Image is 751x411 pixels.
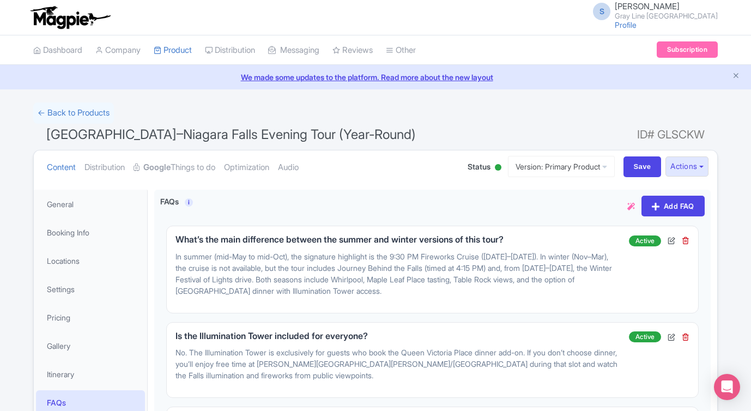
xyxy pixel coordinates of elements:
a: Locations [36,249,145,273]
a: We made some updates to the platform. Read more about the new layout [7,71,744,83]
a: ← Back to Products [33,102,114,124]
button: Actions [665,156,708,177]
a: General [36,192,145,216]
a: Other [386,35,416,65]
a: Profile [615,20,637,29]
a: Booking Info [36,220,145,245]
a: Messaging [268,35,319,65]
a: Distribution [84,150,125,185]
a: Dashboard [33,35,82,65]
a: Settings [36,277,145,301]
span: Status [468,161,490,172]
a: Product [154,35,192,65]
a: Itinerary [36,362,145,386]
a: Audio [278,150,299,185]
a: Reviews [332,35,373,65]
a: Version: Primary Product [508,156,615,177]
span: [GEOGRAPHIC_DATA]–Niagara Falls Evening Tour (Year-Round) [46,126,416,142]
a: Company [95,35,141,65]
h5: Is the Illumination Tower included for everyone? [175,331,620,341]
span: Active [629,235,661,246]
a: Gallery [36,334,145,358]
span: ID# GLSCKW [637,124,705,146]
span: [PERSON_NAME] [615,1,680,11]
span: S [593,3,610,20]
a: Optimization [224,150,269,185]
input: Save [623,156,662,177]
div: Delete FAQ [682,235,689,246]
a: Pricing [36,305,145,330]
label: FAQs [160,196,179,207]
img: logo-ab69f6fb50320c5b225c76a69d11143b.png [28,5,112,29]
p: In summer (mid-May to mid-Oct), the signature highlight is the 9:30 PM Fireworks Cruise ([DATE]–[... [175,251,620,297]
h5: What’s the main difference between the summer and winter versions of this tour? [175,235,620,245]
span: Active [629,331,661,342]
div: Delete FAQ [682,331,689,343]
a: Distribution [205,35,255,65]
div: Edit FAQ [668,235,675,246]
a: GoogleThings to do [134,150,215,185]
a: i [185,198,193,207]
div: Active [493,160,504,177]
a: Content [47,150,76,185]
a: Subscription [657,41,718,58]
small: Gray Line [GEOGRAPHIC_DATA] [615,13,718,20]
div: Open Intercom Messenger [714,374,740,400]
strong: Google [143,161,171,174]
a: S [PERSON_NAME] Gray Line [GEOGRAPHIC_DATA] [586,2,718,20]
p: No. The Illumination Tower is exclusively for guests who book the Queen Victoria Place dinner add... [175,347,620,381]
button: Close announcement [732,70,740,83]
div: Edit FAQ [668,331,675,343]
a: Add FAQ [641,196,705,216]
